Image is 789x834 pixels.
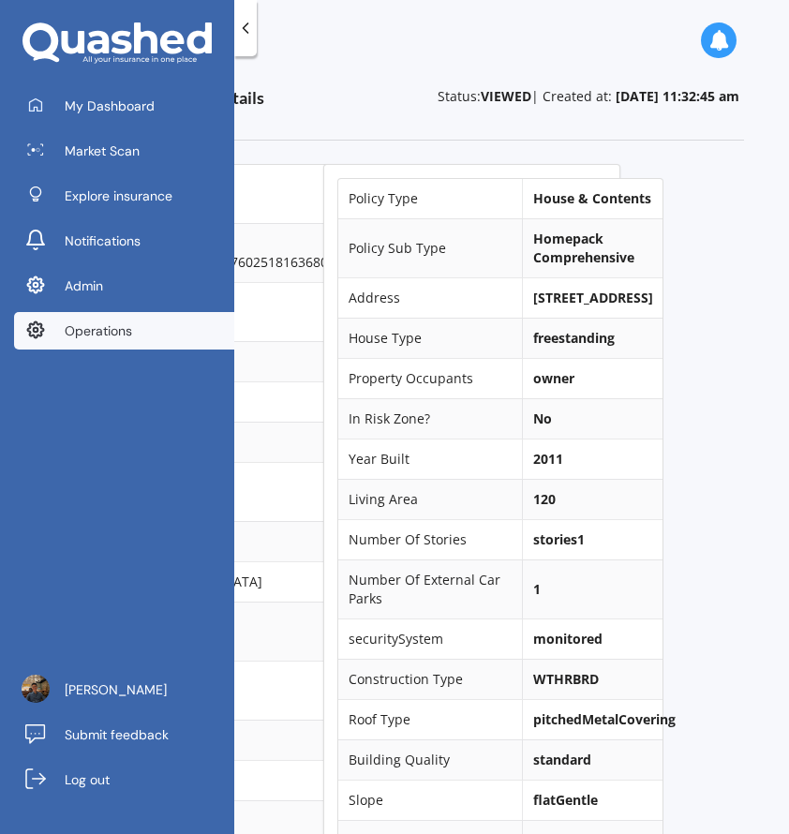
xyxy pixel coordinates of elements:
[65,770,110,789] span: Log out
[533,450,563,468] b: 2011
[14,132,234,170] a: Market Scan
[338,318,522,358] td: House Type
[338,439,522,479] td: Year Built
[65,680,167,699] span: [PERSON_NAME]
[338,739,522,780] td: Building Quality
[533,710,676,728] b: pitchedMetalCovering
[533,289,653,306] b: [STREET_ADDRESS]
[533,189,651,207] b: House & Contents
[65,97,155,115] span: My Dashboard
[438,87,739,106] p: Status: | Created at:
[14,671,234,708] a: [PERSON_NAME]
[14,267,234,305] a: Admin
[338,277,522,318] td: Address
[533,580,541,598] b: 1
[338,618,522,659] td: securitySystem
[65,725,169,744] span: Submit feedback
[65,141,140,160] span: Market Scan
[338,659,522,699] td: Construction Type
[533,329,615,347] b: freestanding
[65,186,172,205] span: Explore insurance
[338,519,522,559] td: Number Of Stories
[338,559,522,618] td: Number Of External Car Parks
[14,87,234,125] a: My Dashboard
[533,230,634,266] b: Homepack Comprehensive
[533,670,599,688] b: WTHRBRD
[338,179,522,218] td: Policy Type
[338,218,522,277] td: Policy Sub Type
[22,675,50,703] img: ACg8ocJLa-csUtcL-80ItbA20QSwDJeqfJvWfn8fgM9RBEIPTcSLDHdf=s96-c
[533,369,574,387] b: owner
[14,222,234,260] a: Notifications
[14,716,234,753] a: Submit feedback
[481,87,531,105] b: VIEWED
[616,87,739,105] b: [DATE] 11:32:45 am
[533,410,552,427] b: No
[14,761,234,798] a: Log out
[533,630,603,648] b: monitored
[338,358,522,398] td: Property Occupants
[65,321,132,340] span: Operations
[14,312,234,350] a: Operations
[338,398,522,439] td: In Risk Zone?
[65,276,103,295] span: Admin
[14,177,234,215] a: Explore insurance
[65,231,141,250] span: Notifications
[533,490,556,508] b: 120
[338,479,522,519] td: Living Area
[338,780,522,820] td: Slope
[338,699,522,739] td: Roof Type
[533,751,591,768] b: standard
[533,791,598,809] b: flatGentle
[533,530,585,548] b: stories1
